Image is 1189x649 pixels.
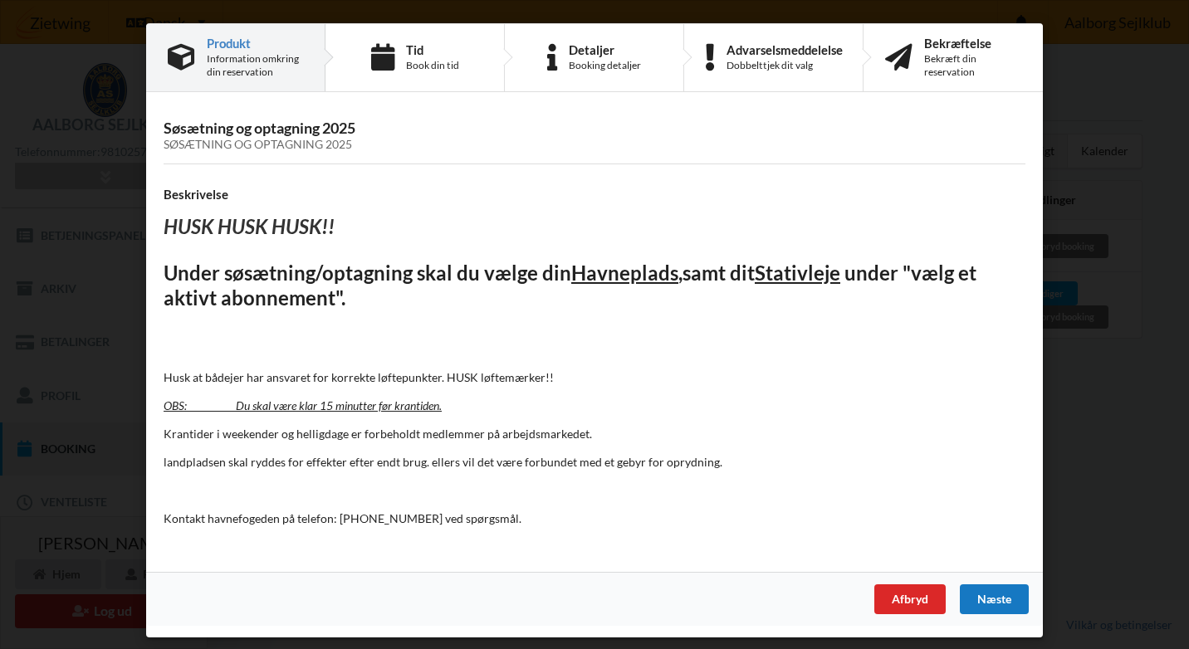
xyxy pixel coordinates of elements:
div: Tid [406,43,459,56]
u: Havneplads [571,261,678,285]
div: Afbryd [874,584,946,614]
div: Produkt [207,37,303,50]
div: Næste [960,584,1029,614]
p: Krantider i weekender og helligdage er forbeholdt medlemmer på arbejdsmarkedet. [164,426,1025,442]
h4: Beskrivelse [164,187,1025,203]
div: Søsætning og optagning 2025 [164,138,1025,152]
div: Dobbelttjek dit valg [727,59,843,72]
div: Advarselsmeddelelse [727,43,843,56]
h3: Søsætning og optagning 2025 [164,119,1025,152]
div: Detaljer [569,43,641,56]
i: HUSK HUSK HUSK!! [164,214,335,238]
p: Husk at bådejer har ansvaret for korrekte løftepunkter. HUSK løftemærker!! [164,369,1025,386]
div: Bekræft din reservation [924,52,1021,79]
u: Stativleje [755,261,840,285]
u: , [678,261,683,285]
div: Booking detaljer [569,59,641,72]
h2: Under søsætning/optagning skal du vælge din samt dit under "vælg et aktivt abonnement". [164,261,1025,312]
div: Bekræftelse [924,37,1021,50]
p: landpladsen skal ryddes for effekter efter endt brug. ellers vil det være forbundet med et gebyr ... [164,454,1025,471]
p: Kontakt havnefogeden på telefon: [PHONE_NUMBER] ved spørgsmål. [164,510,1025,527]
div: Book din tid [406,59,459,72]
div: Information omkring din reservation [207,52,303,79]
u: OBS: Du skal være klar 15 minutter før krantiden. [164,398,442,412]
